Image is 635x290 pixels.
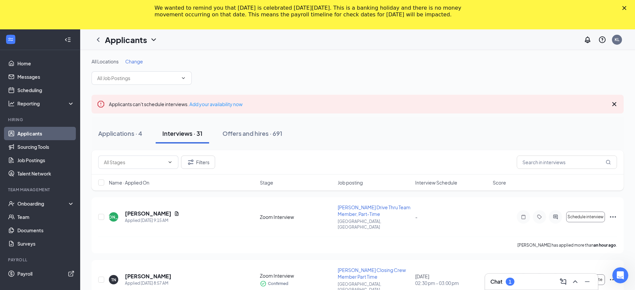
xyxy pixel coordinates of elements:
[150,36,158,44] svg: ChevronDown
[260,179,273,186] span: Stage
[606,160,611,165] svg: MagnifyingGlass
[167,160,173,165] svg: ChevronDown
[97,74,178,82] input: All Job Postings
[125,217,179,224] div: Applied [DATE] 9:15 AM
[519,214,527,220] svg: Note
[7,36,14,43] svg: WorkstreamLogo
[568,215,604,219] span: Schedule interview
[490,278,502,285] h3: Chat
[338,204,411,217] span: [PERSON_NAME] Drive Thru Team Member, Part-Time
[109,101,243,107] span: Applicants can't schedule interviews.
[17,167,74,180] a: Talent Network
[162,129,202,137] div: Interviews · 31
[174,211,179,216] svg: Document
[189,101,243,107] a: Add your availability now
[509,279,511,285] div: 1
[17,140,74,154] a: Sourcing Tools
[111,277,116,283] div: TN
[17,83,74,97] a: Scheduling
[92,58,119,64] span: All Locations
[609,213,617,221] svg: Ellipses
[125,58,143,64] span: Change
[610,100,618,108] svg: Cross
[415,179,457,186] span: Interview Schedule
[260,272,333,279] div: Zoom Interview
[583,278,591,286] svg: Minimize
[8,200,15,207] svg: UserCheck
[222,129,282,137] div: Offers and hires · 691
[181,156,215,169] button: Filter Filters
[338,267,406,280] span: [PERSON_NAME] Closing Crew Member Part Time
[105,34,147,45] h1: Applicants
[415,214,418,220] span: -
[260,214,333,220] div: Zoom Interview
[609,276,617,284] svg: Ellipses
[97,214,131,220] div: [PERSON_NAME]
[571,278,579,286] svg: ChevronUp
[517,242,617,248] p: [PERSON_NAME] has applied more than .
[535,214,543,220] svg: Tag
[493,179,506,186] span: Score
[125,273,171,280] h5: [PERSON_NAME]
[582,276,593,287] button: Minimize
[125,210,171,217] h5: [PERSON_NAME]
[17,237,74,250] a: Surveys
[17,127,74,140] a: Applicants
[109,179,149,186] span: Name · Applied On
[17,57,74,70] a: Home
[268,280,288,287] span: Confirmed
[517,156,617,169] input: Search in interviews
[94,36,102,44] svg: ChevronLeft
[187,158,195,166] svg: Filter
[17,100,75,107] div: Reporting
[559,278,567,286] svg: ComposeMessage
[8,257,73,263] div: Payroll
[125,280,171,287] div: Applied [DATE] 8:57 AM
[181,75,186,81] svg: ChevronDown
[551,214,560,220] svg: ActiveChat
[97,100,105,108] svg: Error
[622,6,629,10] div: Close
[17,267,74,280] a: PayrollExternalLink
[338,219,411,230] p: [GEOGRAPHIC_DATA], [GEOGRAPHIC_DATA]
[570,276,581,287] button: ChevronUp
[338,179,363,186] span: Job posting
[415,273,489,286] div: [DATE]
[594,243,616,248] b: an hour ago
[260,280,267,287] svg: CheckmarkCircle
[155,5,470,18] div: We wanted to remind you that [DATE] is celebrated [DATE][DATE]. This is a banking holiday and the...
[104,159,165,166] input: All Stages
[8,100,15,107] svg: Analysis
[17,200,69,207] div: Onboarding
[17,210,74,224] a: Team
[17,224,74,237] a: Documents
[415,280,489,286] span: 02:30 pm - 03:00 pm
[64,36,71,43] svg: Collapse
[615,37,619,42] div: KL
[17,154,74,167] a: Job Postings
[558,276,569,287] button: ComposeMessage
[8,187,73,193] div: Team Management
[598,36,606,44] svg: QuestionInfo
[612,267,628,283] iframe: Intercom live chat
[584,36,592,44] svg: Notifications
[566,212,605,222] button: Schedule interview
[17,70,74,83] a: Messages
[8,117,73,122] div: Hiring
[98,129,142,137] div: Applications · 4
